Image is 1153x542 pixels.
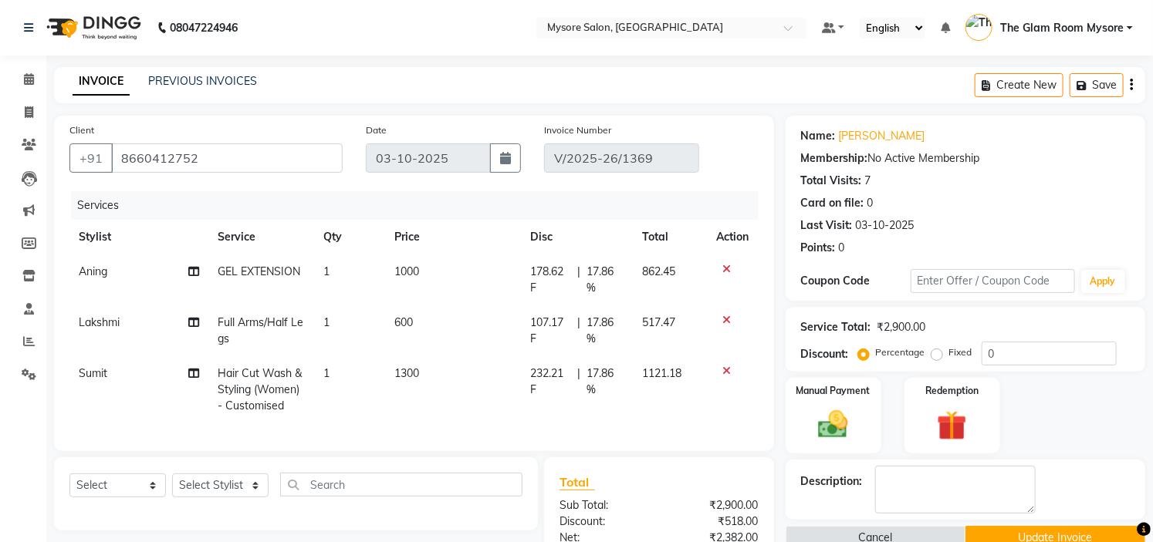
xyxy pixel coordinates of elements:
[394,315,413,329] span: 600
[208,220,314,254] th: Service
[280,473,522,497] input: Search
[928,407,976,444] img: _gift.svg
[796,384,871,398] label: Manual Payment
[587,315,624,347] span: 17.86 %
[71,191,770,220] div: Services
[587,365,624,398] span: 17.86 %
[867,195,874,211] div: 0
[314,220,384,254] th: Qty
[877,319,926,335] div: ₹2,900.00
[79,315,120,329] span: Lakshmi
[801,195,864,211] div: Card on file:
[925,384,979,398] label: Redemption
[659,513,770,530] div: ₹518.00
[643,366,682,380] span: 1121.18
[911,269,1075,293] input: Enter Offer / Coupon Code
[577,264,580,296] span: |
[839,240,845,256] div: 0
[839,128,925,144] a: [PERSON_NAME]
[69,143,113,173] button: +91
[801,217,853,234] div: Last Visit:
[148,74,257,88] a: PREVIOUS INVOICES
[856,217,915,234] div: 03-10-2025
[170,6,238,49] b: 08047224946
[876,345,925,359] label: Percentage
[530,365,571,398] span: 232.21 F
[801,173,862,189] div: Total Visits:
[366,123,387,137] label: Date
[79,264,107,278] span: Aning
[394,264,419,278] span: 1000
[323,366,330,380] span: 1
[801,150,868,167] div: Membership:
[634,220,708,254] th: Total
[801,240,836,256] div: Points:
[521,220,633,254] th: Disc
[1000,20,1124,36] span: The Glam Room Mysore
[801,346,849,362] div: Discount:
[708,220,759,254] th: Action
[643,264,676,278] span: 862.45
[643,315,676,329] span: 517.47
[73,68,130,96] a: INVOICE
[218,366,302,412] span: Hair Cut Wash & Styling (Women) - Customised
[323,264,330,278] span: 1
[865,173,871,189] div: 7
[801,319,871,335] div: Service Total:
[587,264,624,296] span: 17.86 %
[809,407,857,442] img: _cash.svg
[385,220,522,254] th: Price
[949,345,972,359] label: Fixed
[530,315,571,347] span: 107.17 F
[965,14,992,41] img: The Glam Room Mysore
[323,315,330,329] span: 1
[1081,270,1125,293] button: Apply
[577,365,580,398] span: |
[394,366,419,380] span: 1300
[801,128,836,144] div: Name:
[548,513,659,530] div: Discount:
[111,143,343,173] input: Search by Name/Mobile/Email/Code
[69,123,94,137] label: Client
[218,315,303,345] span: Full Arms/Half Legs
[577,315,580,347] span: |
[560,474,595,490] span: Total
[79,366,107,380] span: Sumit
[801,473,863,490] div: Description:
[659,497,770,513] div: ₹2,900.00
[548,497,659,513] div: Sub Total:
[69,220,208,254] th: Stylist
[218,264,300,278] span: GEL EXTENSION
[530,264,571,296] span: 178.62 F
[544,123,611,137] label: Invoice Number
[1070,73,1124,97] button: Save
[801,150,1130,167] div: No Active Membership
[39,6,145,49] img: logo
[801,273,911,289] div: Coupon Code
[975,73,1063,97] button: Create New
